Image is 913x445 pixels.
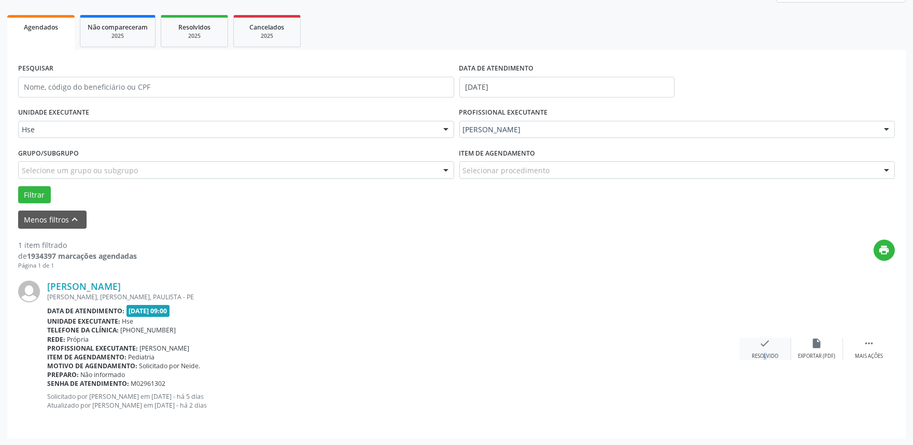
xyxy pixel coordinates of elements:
span: Própria [67,335,89,344]
i: keyboard_arrow_up [69,214,81,225]
i: insert_drive_file [811,338,823,349]
img: img [18,281,40,302]
strong: 1934397 marcações agendadas [27,251,137,261]
b: Item de agendamento: [47,353,127,361]
b: Data de atendimento: [47,307,124,315]
div: 2025 [88,32,148,40]
div: de [18,251,137,261]
span: Não informado [81,370,125,379]
i: check [760,338,771,349]
button: print [874,240,895,261]
span: [PERSON_NAME] [463,124,874,135]
div: Página 1 de 1 [18,261,137,270]
span: Hse [22,124,433,135]
button: Menos filtroskeyboard_arrow_up [18,211,87,229]
i: print [879,244,890,256]
span: Resolvidos [178,23,210,32]
input: Selecione um intervalo [459,77,675,98]
span: Solicitado por Neide. [139,361,201,370]
div: 1 item filtrado [18,240,137,251]
label: DATA DE ATENDIMENTO [459,61,534,77]
span: Pediatria [129,353,155,361]
span: Selecione um grupo ou subgrupo [22,165,138,176]
span: [DATE] 09:00 [127,305,170,317]
span: [PERSON_NAME] [140,344,190,353]
b: Telefone da clínica: [47,326,119,335]
label: Item de agendamento [459,145,536,161]
div: Mais ações [855,353,883,360]
b: Rede: [47,335,65,344]
b: Unidade executante: [47,317,120,326]
div: [PERSON_NAME], [PERSON_NAME], PAULISTA - PE [47,293,739,301]
b: Profissional executante: [47,344,138,353]
div: Resolvido [752,353,778,360]
span: M02961302 [131,379,166,388]
span: Cancelados [250,23,285,32]
p: Solicitado por [PERSON_NAME] em [DATE] - há 5 dias Atualizado por [PERSON_NAME] em [DATE] - há 2 ... [47,392,739,410]
span: Selecionar procedimento [463,165,550,176]
b: Preparo: [47,370,79,379]
b: Senha de atendimento: [47,379,129,388]
div: Exportar (PDF) [798,353,836,360]
a: [PERSON_NAME] [47,281,121,292]
span: Agendados [24,23,58,32]
label: PESQUISAR [18,61,53,77]
input: Nome, código do beneficiário ou CPF [18,77,454,98]
i:  [863,338,875,349]
label: UNIDADE EXECUTANTE [18,105,89,121]
span: Não compareceram [88,23,148,32]
div: 2025 [168,32,220,40]
label: Grupo/Subgrupo [18,145,79,161]
button: Filtrar [18,186,51,204]
b: Motivo de agendamento: [47,361,137,370]
span: [PHONE_NUMBER] [121,326,176,335]
div: 2025 [241,32,293,40]
label: PROFISSIONAL EXECUTANTE [459,105,548,121]
span: Hse [122,317,134,326]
